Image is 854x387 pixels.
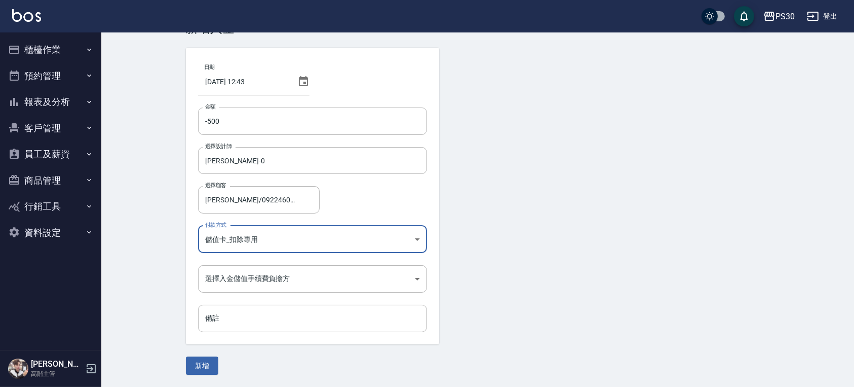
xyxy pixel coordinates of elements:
[12,9,41,22] img: Logo
[205,221,226,229] label: 付款方式
[205,103,216,111] label: 金額
[4,89,97,115] button: 報表及分析
[186,357,218,375] button: 新增
[4,63,97,89] button: 預約管理
[204,63,215,71] label: 日期
[205,182,226,189] label: 選擇顧客
[4,141,97,167] button: 員工及薪資
[803,7,842,26] button: 登出
[759,6,799,27] button: PS30
[31,369,83,378] p: 高階主管
[4,193,97,220] button: 行銷工具
[198,226,427,253] div: 儲值卡_扣除專用
[4,167,97,194] button: 商品管理
[8,359,28,379] img: Person
[4,115,97,142] button: 客戶管理
[4,37,97,63] button: 櫃檯作業
[775,10,795,23] div: PS30
[4,220,97,246] button: 資料設定
[734,6,754,26] button: save
[31,359,83,369] h5: [PERSON_NAME]
[205,143,231,150] label: 選擇設計師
